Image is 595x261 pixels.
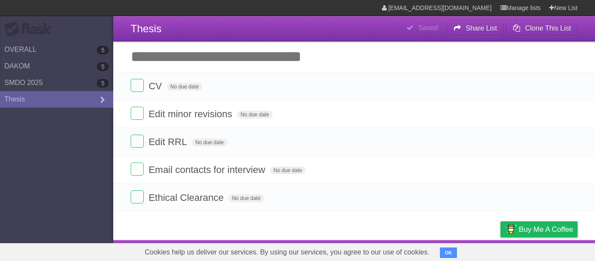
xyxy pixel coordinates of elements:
[131,79,144,92] label: Done
[440,247,457,258] button: OK
[131,163,144,176] label: Done
[505,222,517,237] img: Buy me a coffee
[192,139,227,146] span: No due date
[460,242,479,259] a: Terms
[167,83,202,91] span: No due date
[149,108,234,119] span: Edit minor revisions
[97,62,109,71] b: 5
[446,20,504,36] button: Share List
[413,242,449,259] a: Developers
[131,107,144,120] label: Done
[131,190,144,203] label: Done
[466,24,497,32] b: Share List
[506,20,578,36] button: Clone This List
[4,21,57,37] div: Flask
[136,244,438,261] span: Cookies help us deliver our services. By using our services, you agree to our use of cookies.
[149,136,189,147] span: Edit RRL
[523,242,578,259] a: Suggest a feature
[131,23,162,34] span: Thesis
[418,24,438,31] b: Saved
[519,222,573,237] span: Buy me a coffee
[489,242,512,259] a: Privacy
[500,221,578,237] a: Buy me a coffee
[525,24,571,32] b: Clone This List
[97,46,109,54] b: 5
[149,164,267,175] span: Email contacts for interview
[270,166,305,174] span: No due date
[97,79,109,88] b: 5
[385,242,403,259] a: About
[131,135,144,148] label: Done
[237,111,272,119] span: No due date
[149,81,164,92] span: CV
[229,194,264,202] span: No due date
[149,192,226,203] span: Ethical Clearance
